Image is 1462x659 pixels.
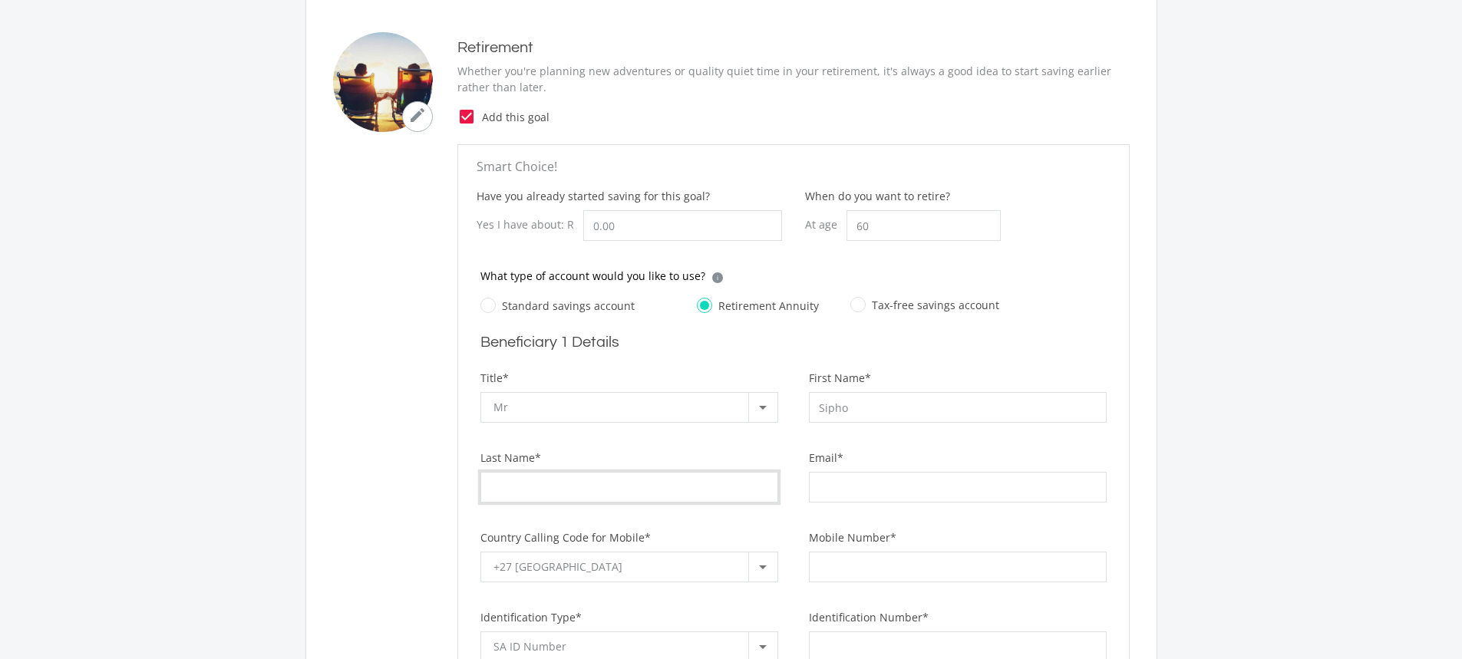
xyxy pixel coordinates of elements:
[809,609,929,625] label: Identification Number*
[457,107,476,126] i: check_box
[480,268,705,284] p: What type of account would you like to use?
[480,333,619,351] h2: Beneficiary 1 Details
[476,109,1130,125] span: Add this goal
[493,400,508,414] span: Mr
[457,38,1130,57] h4: Retirement
[402,101,433,132] button: mode_edit
[480,296,635,315] label: Standard savings account
[809,370,871,386] label: First Name*
[480,370,509,386] label: Title*
[809,529,896,545] label: Mobile Number*
[408,106,427,124] i: mode_edit
[583,210,782,241] input: 0.00
[805,188,950,204] label: When do you want to retire?
[809,450,843,466] label: Email*
[697,296,819,315] label: Retirement Annuity
[480,450,541,466] label: Last Name*
[477,210,583,239] div: Yes I have about: R
[850,295,999,315] label: Tax-free savings account
[457,63,1130,95] p: Whether you're planning new adventures or quality quiet time in your retirement, it's always a go...
[493,559,622,574] span: +27 [GEOGRAPHIC_DATA]
[712,272,723,283] div: i
[477,188,710,204] label: Have you already started saving for this goal?
[477,157,1111,176] p: Smart Choice!
[805,210,847,239] div: At age
[493,639,566,654] span: SA ID Number
[480,609,582,625] label: Identification Type*
[480,529,651,545] label: Country Calling Code for Mobile*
